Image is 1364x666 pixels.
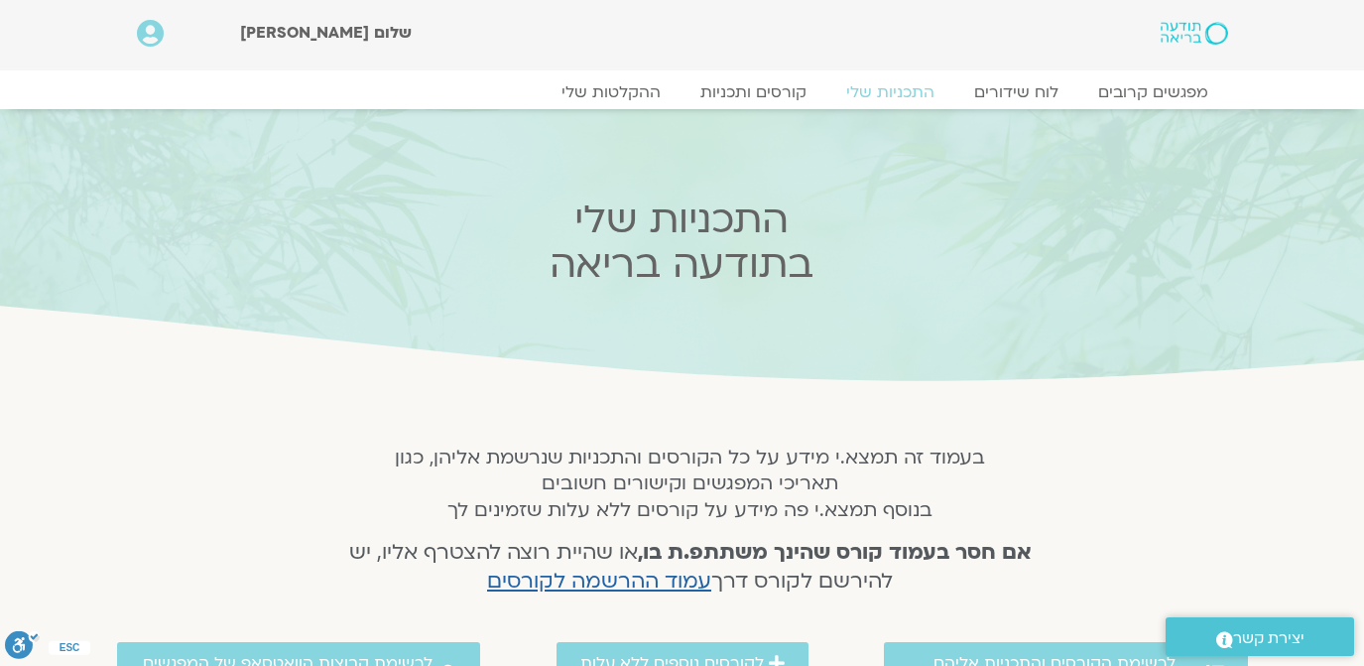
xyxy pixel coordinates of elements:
a: יצירת קשר [1166,617,1354,656]
nav: Menu [137,82,1228,102]
a: ההקלטות שלי [542,82,681,102]
a: קורסים ותכניות [681,82,826,102]
a: התכניות שלי [826,82,954,102]
a: עמוד ההרשמה לקורסים [487,567,711,596]
a: מפגשים קרובים [1078,82,1228,102]
strong: אם חסר בעמוד קורס שהינך משתתפ.ת בו, [638,538,1032,567]
h5: בעמוד זה תמצא.י מידע על כל הקורסים והתכניות שנרשמת אליהן, כגון תאריכי המפגשים וקישורים חשובים בנו... [322,445,1057,523]
span: יצירת קשר [1233,625,1304,652]
a: לוח שידורים [954,82,1078,102]
span: שלום [PERSON_NAME] [240,22,412,44]
h4: או שהיית רוצה להצטרף אליו, יש להירשם לקורס דרך [322,539,1057,597]
h2: התכניות שלי בתודעה בריאה [293,198,1070,287]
